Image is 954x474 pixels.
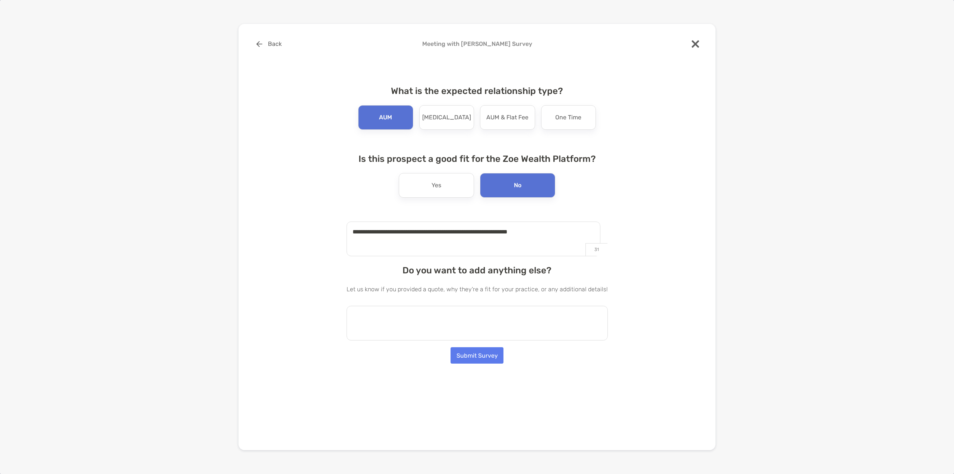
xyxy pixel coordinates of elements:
h4: Is this prospect a good fit for the Zoe Wealth Platform? [347,154,608,164]
p: 31 [585,243,607,256]
button: Submit Survey [451,347,503,364]
img: close modal [692,40,699,48]
p: AUM & Flat Fee [486,112,528,123]
h4: Meeting with [PERSON_NAME] Survey [250,40,704,47]
button: Back [250,36,287,52]
img: button icon [256,41,262,47]
p: Let us know if you provided a quote, why they're a fit for your practice, or any additional details! [347,285,608,294]
p: AUM [379,112,392,123]
p: Yes [432,179,441,191]
p: No [514,179,521,191]
h4: What is the expected relationship type? [347,86,608,96]
h4: Do you want to add anything else? [347,265,608,276]
p: One Time [555,112,581,123]
p: [MEDICAL_DATA] [422,112,471,123]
